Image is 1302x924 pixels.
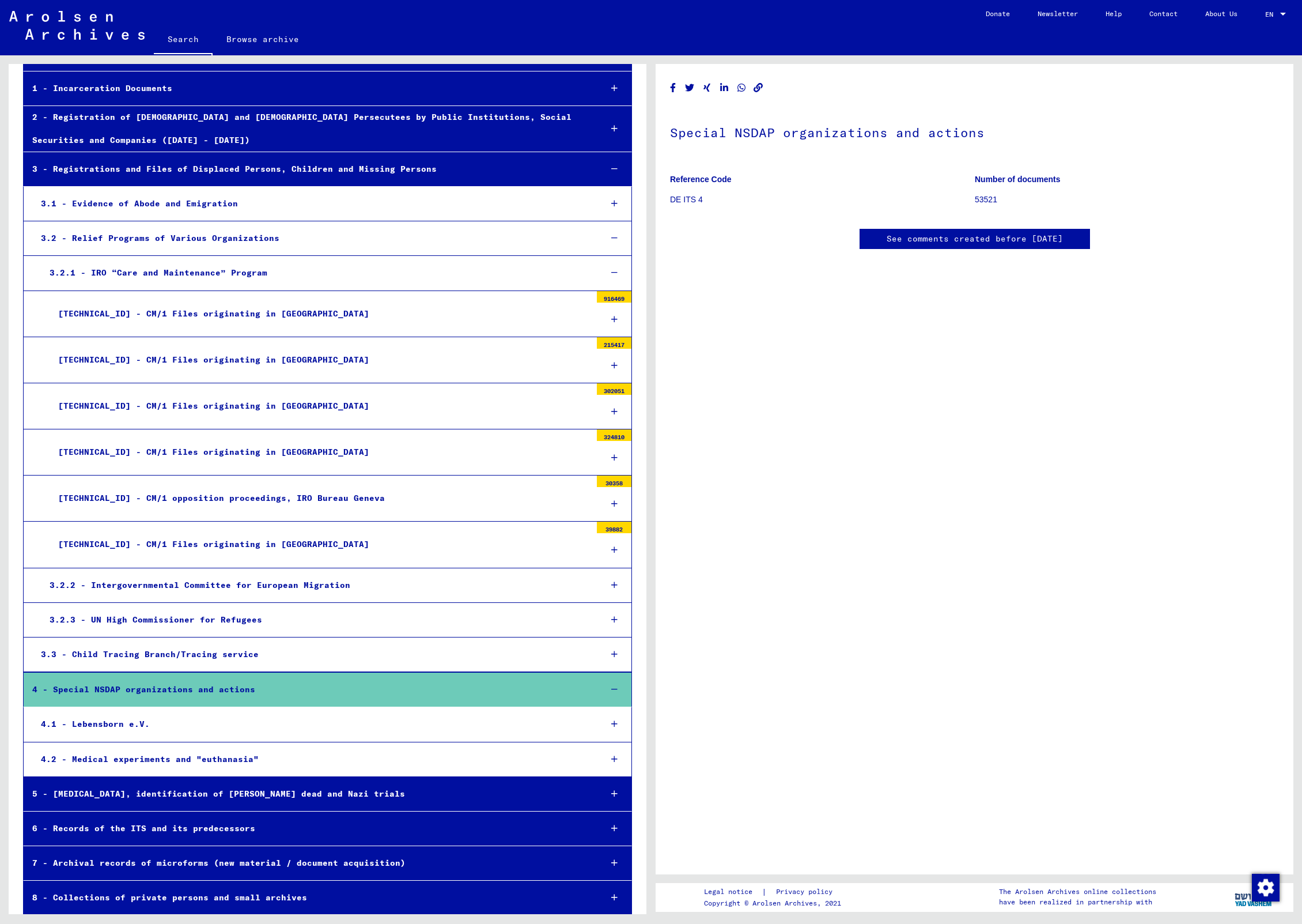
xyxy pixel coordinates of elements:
[213,25,313,53] a: Browse archive
[1252,874,1280,902] img: Change consent
[704,898,846,908] p: Copyright © Arolsen Archives, 2021
[999,897,1156,907] p: have been realized in partnership with
[597,383,631,395] div: 302051
[767,886,846,898] a: Privacy policy
[24,106,592,151] div: 2 - Registration of [DEMOGRAPHIC_DATA] and [DEMOGRAPHIC_DATA] Persecutees by Public Institutions,...
[667,81,679,95] button: Share on Facebook
[670,194,974,206] p: DE ITS 4
[1265,10,1278,18] span: EN
[154,25,213,55] a: Search
[24,77,592,100] div: 1 - Incarceration Documents
[597,476,631,487] div: 30358
[50,395,591,417] div: [TECHNICAL_ID] - CM/1 Files originating in [GEOGRAPHIC_DATA]
[887,233,1063,245] a: See comments created before [DATE]
[597,429,631,441] div: 324810
[32,643,592,666] div: 3.3 - Child Tracing Branch/Tracing service
[24,783,592,805] div: 5 - [MEDICAL_DATA], identification of [PERSON_NAME] dead and Nazi trials
[32,713,592,736] div: 4.1 - Lebensborn e.V.
[597,522,631,533] div: 39882
[736,81,748,95] button: Share on WhatsApp
[670,175,732,184] b: Reference Code
[41,574,592,597] div: 3.2.2 - Intergovernmental Committee for European Migration
[32,227,592,250] div: 3.2 - Relief Programs of Various Organizations
[24,887,592,909] div: 8 - Collections of private persons and small archives
[50,533,591,556] div: [TECHNICAL_ID] - CM/1 Files originating in [GEOGRAPHIC_DATA]
[975,175,1061,184] b: Number of documents
[24,817,592,840] div: 6 - Records of the ITS and its predecessors
[597,291,631,303] div: 916469
[24,678,592,701] div: 4 - Special NSDAP organizations and actions
[50,303,591,325] div: [TECHNICAL_ID] - CM/1 Files originating in [GEOGRAPHIC_DATA]
[704,886,762,898] a: Legal notice
[704,886,846,898] div: |
[718,81,731,95] button: Share on LinkedIn
[975,194,1279,206] p: 53521
[752,81,764,95] button: Copy link
[32,748,592,771] div: 4.2 - Medical experiments and "euthanasia"
[50,487,591,510] div: [TECHNICAL_ID] - CM/1 opposition proceedings, IRO Bureau Geneva
[684,81,696,95] button: Share on Twitter
[41,609,592,631] div: 3.2.3 - UN High Commissioner for Refugees
[597,337,631,349] div: 215417
[50,441,591,463] div: [TECHNICAL_ID] - CM/1 Files originating in [GEOGRAPHIC_DATA]
[32,193,592,215] div: 3.1 - Evidence of Abode and Emigration
[999,887,1156,897] p: The Arolsen Archives online collections
[701,81,713,95] button: Share on Xing
[1232,882,1275,911] img: yv_logo.png
[24,158,592,180] div: 3 - Registrations and Files of Displaced Persons, Children and Missing Persons
[24,852,592,874] div: 7 - Archival records of microforms (new material / document acquisition)
[41,262,592,284] div: 3.2.1 - IRO “Care and Maintenance” Program
[670,106,1279,157] h1: Special NSDAP organizations and actions
[50,349,591,371] div: [TECHNICAL_ID] - CM/1 Files originating in [GEOGRAPHIC_DATA]
[9,11,145,40] img: Arolsen_neg.svg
